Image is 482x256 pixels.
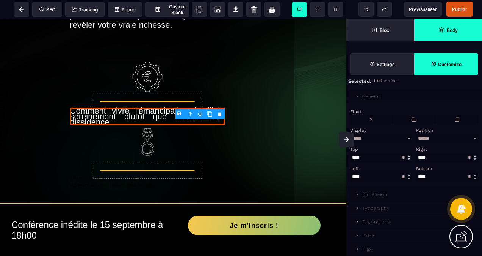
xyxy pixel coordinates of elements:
span: Bottom [416,166,432,171]
h2: Conférence inédite le 15 septembre à 18h00 [11,197,173,226]
span: Preview [404,2,442,17]
span: Right [416,147,427,152]
span: Top [350,147,358,152]
span: Display [350,128,366,133]
strong: Body [447,27,458,33]
span: Screenshot [210,2,225,17]
div: Flex [362,247,372,252]
div: Decorations [362,219,390,224]
div: Selected: [348,78,373,85]
button: Je m'inscris ! [188,197,321,216]
span: Open Style Manager [414,53,478,75]
strong: Customize [438,62,462,67]
span: Previsualiser [409,6,437,12]
strong: Settings [377,62,395,67]
div: Vivre son patrimoine ou son héritage selon ses propres valeurs et non celles des autres [70,156,225,170]
span: SEO [39,7,55,13]
img: 2b8b6239f9cd83f4984384e1c504d95b_line.png [132,108,163,138]
span: Custom Block [149,4,186,15]
span: Publier [452,6,467,12]
div: General [362,94,380,99]
span: Popup [115,7,135,13]
div: Extra [362,233,374,238]
span: Position [416,128,433,133]
div: Typography [362,205,390,211]
span: Float [350,109,361,114]
strong: Bloc [380,27,389,33]
img: 13d99394073da9d40b0c9464849f2b32_mechanical-engineering.png [132,43,163,73]
span: Open Blocks [346,19,414,41]
span: #id0sai [384,78,399,83]
div: Dimension [362,192,387,197]
span: Settings [350,53,414,75]
span: Text [373,78,382,83]
span: Left [350,166,359,171]
span: Tracking [72,7,98,13]
div: Comment vivre l'émancipation familiale sereinement plutôt que comme une dissidence [70,89,225,106]
span: Open Layer Manager [414,19,482,41]
span: View components [192,2,207,17]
